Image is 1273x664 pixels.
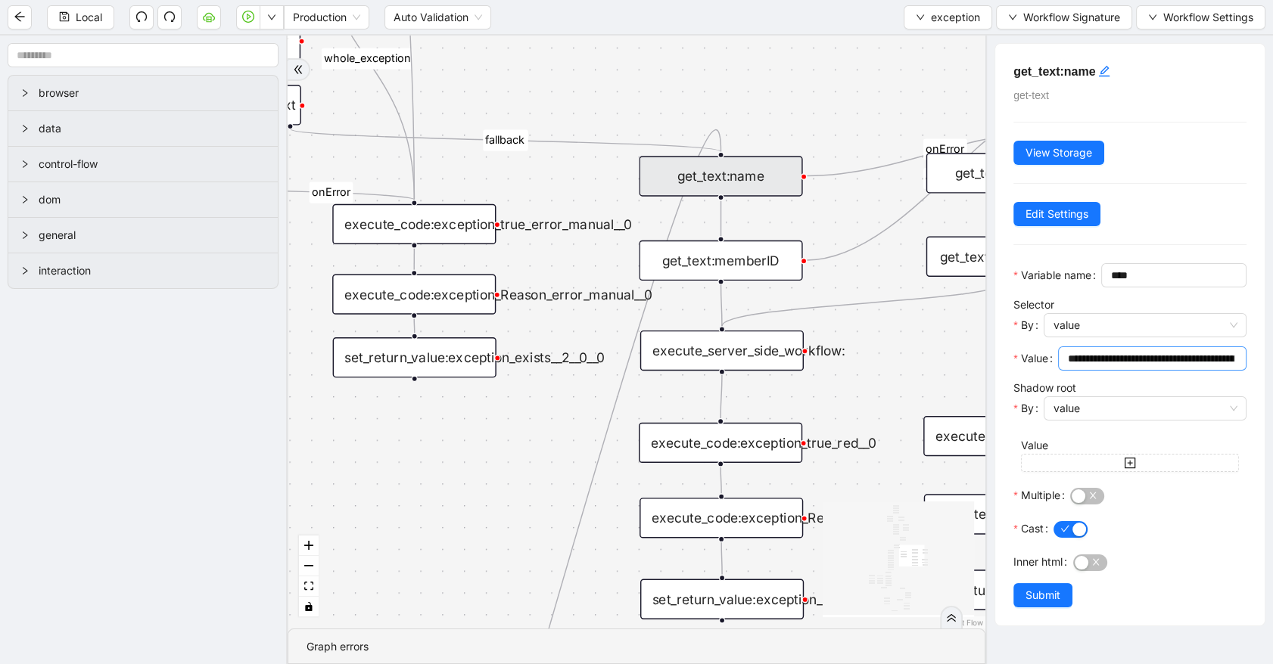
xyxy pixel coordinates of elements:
[1124,457,1136,469] span: plus-square
[332,274,496,314] div: execute_code:exception_Reason_error_manual__0
[640,498,803,538] div: execute_code:exception_Reason_redwarning__0
[1008,13,1017,22] span: down
[299,597,319,617] button: toggle interactivity
[926,153,1090,193] div: get_text:name__0
[14,11,26,23] span: arrow-left
[946,613,957,623] span: double-right
[299,576,319,597] button: fit view
[721,467,721,494] g: Edge from execute_code:exception_true_red__0 to execute_code:exception_Reason_redwarning__0
[1013,298,1054,311] label: Selector
[640,579,804,619] div: set_return_value:exception_exists__2__1
[916,13,925,22] span: down
[1013,89,1049,101] span: get-text
[8,76,278,110] div: browser
[333,337,496,377] div: set_return_value:exception_exists__2__0__0plus-circle
[926,237,1090,277] div: get_text:memberID__0
[8,218,278,253] div: general
[904,5,992,29] button: downexception
[20,266,30,275] span: right
[1163,9,1253,26] span: Workflow Settings
[1020,267,1091,284] span: Variable name
[394,6,482,29] span: Auto Validation
[157,5,182,29] button: redo
[290,129,721,151] g: Edge from conditions:warning_text to get_text:name
[1020,400,1033,417] span: By
[721,374,722,418] g: Edge from execute_server_side_workflow: to execute_code:exception_true_red__0
[996,5,1132,29] button: downWorkflow Signature
[307,638,966,655] div: Graph errors
[59,11,70,22] span: save
[1020,317,1033,334] span: By
[39,191,266,208] span: dom
[20,160,30,169] span: right
[944,618,983,627] a: React Flow attribution
[8,253,278,288] div: interaction
[923,416,1087,456] div: execute_code:exception_true_red__0__0
[242,11,254,23] span: play-circle
[1026,587,1060,603] span: Submit
[639,156,802,196] div: get_text:name
[931,9,980,26] span: exception
[1013,583,1072,607] button: Submit
[1148,13,1157,22] span: down
[1013,381,1076,394] label: Shadow root
[1020,520,1043,537] span: Cast
[1098,62,1110,80] div: click to edit id
[1013,62,1247,81] h5: get_text:name
[236,5,260,29] button: play-circle
[332,204,496,244] div: execute_code:exception_true_error_manual__0
[1013,202,1100,226] button: Edit Settings
[39,262,266,279] span: interaction
[138,85,301,125] div: conditions:warning_text
[639,240,802,281] div: get_text:memberID
[135,11,148,23] span: undo
[20,231,30,240] span: right
[333,337,496,377] div: set_return_value:exception_exists__2__0__0
[1136,5,1265,29] button: downWorkflow Settings
[924,494,1088,534] div: execute_code:exception_Reason_redwarning__0__0
[1013,554,1063,570] span: Inner html
[267,13,276,22] span: down
[293,64,303,75] span: double-right
[299,535,319,556] button: zoom in
[8,182,278,217] div: dom
[721,284,721,326] g: Edge from get_text:memberID to execute_server_side_workflow:
[293,6,360,29] span: Production
[39,227,266,244] span: general
[1020,487,1060,504] span: Multiple
[1053,314,1237,337] span: value
[8,147,278,182] div: control-flow
[137,20,300,61] div: get_text:warning_error
[260,5,284,29] button: down
[401,394,428,421] span: plus-circle
[414,318,415,334] g: Edge from execute_code:exception_Reason_error_manual__0 to set_return_value:exception_exists__2__...
[639,423,802,463] div: execute_code:exception_true_red__0
[39,85,266,101] span: browser
[76,9,102,26] span: Local
[8,5,32,29] button: arrow-left
[163,11,176,23] span: redo
[722,281,1008,326] g: Edge from get_text:memberID__0 to execute_server_side_workflow:
[20,88,30,98] span: right
[640,330,804,371] div: execute_server_side_workflow:
[47,5,114,29] button: saveLocal
[299,556,319,576] button: zoom out
[203,11,215,23] span: cloud-server
[1098,65,1110,77] span: edit
[807,138,1007,176] g: Edge from get_text:name to get_text:name__0
[8,111,278,146] div: data
[1026,144,1092,161] span: View Storage
[1013,141,1104,165] button: View Storage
